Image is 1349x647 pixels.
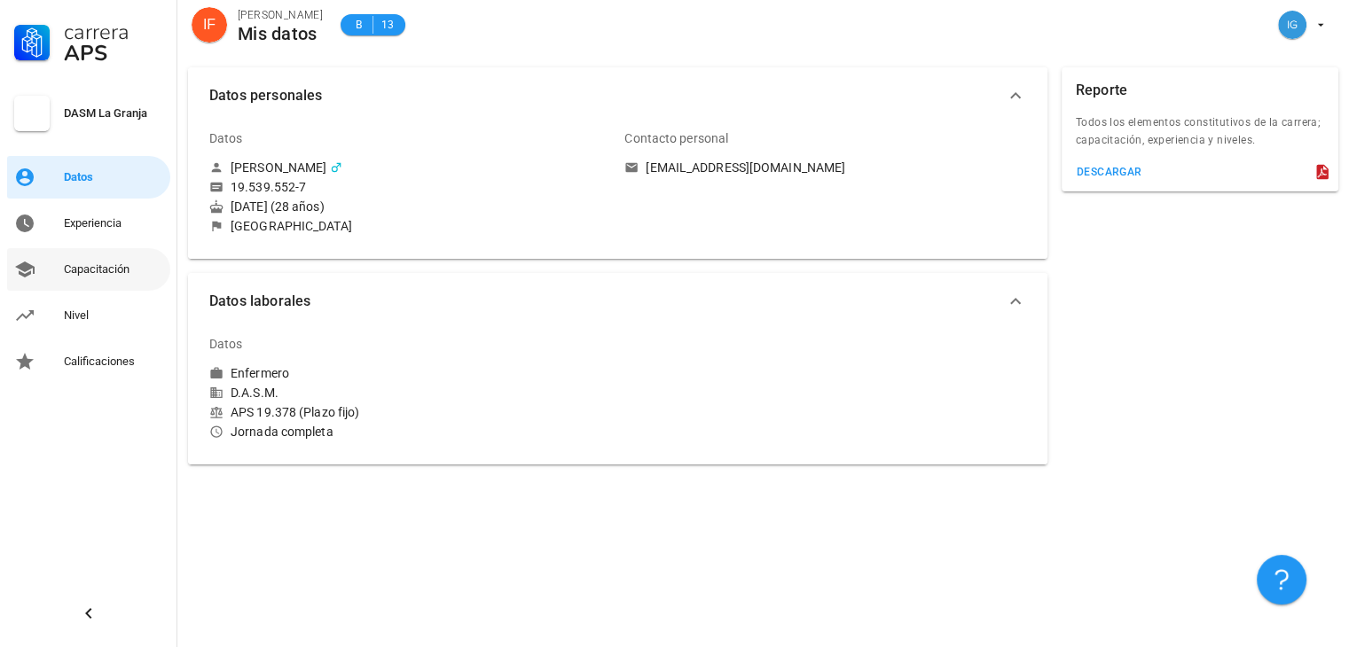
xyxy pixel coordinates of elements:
[1069,160,1149,184] button: descargar
[64,170,163,184] div: Datos
[7,202,170,245] a: Experiencia
[7,340,170,383] a: Calificaciones
[64,355,163,369] div: Calificaciones
[64,216,163,230] div: Experiencia
[188,273,1047,330] button: Datos laborales
[624,160,1025,175] a: [EMAIL_ADDRESS][DOMAIN_NAME]
[209,385,610,401] div: D.A.S.M.
[231,160,326,175] div: [PERSON_NAME]
[231,179,306,195] div: 19.539.552-7
[209,323,243,365] div: Datos
[64,106,163,121] div: DASM La Granja
[1076,67,1127,113] div: Reporte
[64,43,163,64] div: APS
[203,7,216,43] span: IF
[209,289,1005,314] span: Datos laborales
[209,83,1005,108] span: Datos personales
[7,294,170,337] a: Nivel
[209,199,610,214] div: [DATE] (28 años)
[64,262,163,277] div: Capacitación
[238,24,323,43] div: Mis datos
[1278,11,1306,39] div: avatar
[209,117,243,160] div: Datos
[188,67,1047,124] button: Datos personales
[231,365,289,381] div: Enfermero
[351,16,365,34] span: B
[238,6,323,24] div: [PERSON_NAME]
[624,117,728,160] div: Contacto personal
[209,424,610,440] div: Jornada completa
[646,160,845,175] div: [EMAIL_ADDRESS][DOMAIN_NAME]
[7,156,170,199] a: Datos
[7,248,170,291] a: Capacitación
[231,218,352,234] div: [GEOGRAPHIC_DATA]
[64,308,163,323] div: Nivel
[192,7,227,43] div: avatar
[1076,166,1142,178] div: descargar
[380,16,395,34] span: 13
[1062,113,1338,160] div: Todos los elementos constitutivos de la carrera; capacitación, experiencia y niveles.
[209,404,610,420] div: APS 19.378 (Plazo fijo)
[64,21,163,43] div: Carrera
